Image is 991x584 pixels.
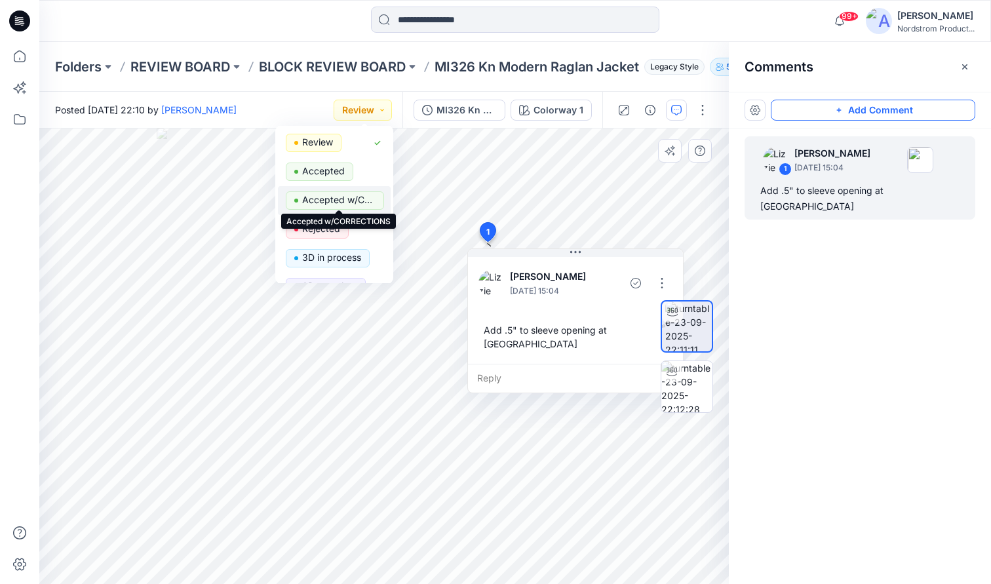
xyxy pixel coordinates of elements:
[760,183,960,214] div: Add .5" to sleeve opening at [GEOGRAPHIC_DATA]
[468,364,683,393] div: Reply
[302,249,361,266] p: 3D in process
[726,60,736,74] p: 59
[839,11,859,22] span: 99+
[897,24,975,33] div: Nordstrom Product...
[866,8,892,34] img: avatar
[665,302,712,351] img: turntable-23-09-2025-22:11:11
[55,58,102,76] a: Folders
[435,58,639,76] p: MI326 Kn Modern Raglan Jacket
[437,103,497,117] div: MI326 Kn Modern Raglan Jacket
[779,163,792,176] div: 1
[486,226,490,238] span: 1
[639,58,705,76] button: Legacy Style
[478,270,505,296] img: Lizzie Jones
[302,278,357,295] p: 3D complete
[55,103,237,117] span: Posted [DATE] 22:10 by
[534,103,583,117] div: Colorway 1
[414,100,505,121] button: MI326 Kn Modern Raglan Jacket
[161,104,237,115] a: [PERSON_NAME]
[302,163,345,180] p: Accepted
[640,100,661,121] button: Details
[644,59,705,75] span: Legacy Style
[302,134,333,151] p: Review
[259,58,406,76] a: BLOCK REVIEW BOARD
[302,191,376,208] p: Accepted w/CORRECTIONS
[771,100,975,121] button: Add Comment
[511,100,592,121] button: Colorway 1
[897,8,975,24] div: [PERSON_NAME]
[763,147,789,173] img: Lizzie Jones
[661,361,712,412] img: turntable-23-09-2025-22:12:28
[794,146,870,161] p: [PERSON_NAME]
[710,58,752,76] button: 59
[510,269,596,284] p: [PERSON_NAME]
[745,59,813,75] h2: Comments
[478,318,672,356] div: Add .5" to sleeve opening at [GEOGRAPHIC_DATA]
[794,161,870,174] p: [DATE] 15:04
[302,220,340,237] p: Rejected
[510,284,596,298] p: [DATE] 15:04
[130,58,230,76] a: REVIEW BOARD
